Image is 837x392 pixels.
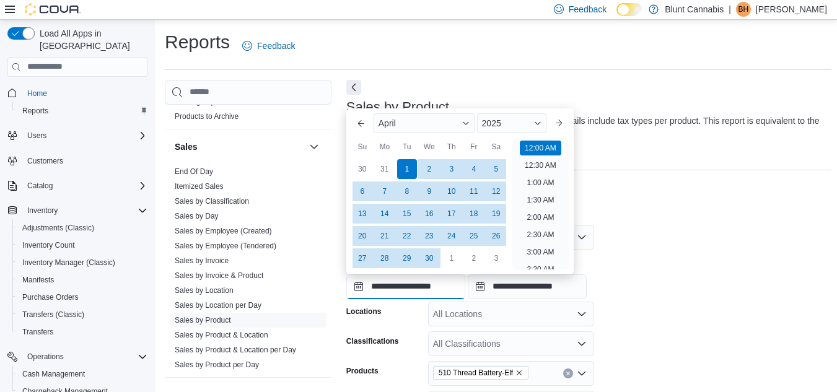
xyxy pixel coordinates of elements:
[22,349,69,364] button: Operations
[17,220,99,235] a: Adjustments (Classic)
[22,292,79,302] span: Purchase Orders
[442,204,462,224] div: day-17
[563,368,573,378] button: Clear input
[175,241,276,251] span: Sales by Employee (Tendered)
[468,274,587,299] input: Press the down key to open a popover containing a calendar.
[175,141,198,153] h3: Sales
[35,27,147,52] span: Load All Apps in [GEOGRAPHIC_DATA]
[433,366,528,380] span: 510 Thread Battery-Elf
[17,367,90,381] a: Cash Management
[464,204,484,224] div: day-18
[22,310,84,320] span: Transfers (Classic)
[756,2,827,17] p: [PERSON_NAME]
[397,226,417,246] div: day-22
[307,139,322,154] button: Sales
[175,301,261,310] a: Sales by Location per Day
[22,203,147,218] span: Inventory
[486,159,506,179] div: day-5
[17,324,147,339] span: Transfers
[175,346,296,354] a: Sales by Product & Location per Day
[175,345,296,355] span: Sales by Product & Location per Day
[464,248,484,268] div: day-2
[520,158,561,173] li: 12:30 AM
[522,227,559,242] li: 2:30 AM
[165,164,331,377] div: Sales
[522,175,559,190] li: 1:00 AM
[482,118,501,128] span: 2025
[2,84,152,102] button: Home
[22,128,147,143] span: Users
[351,158,507,269] div: April, 2025
[346,115,825,141] div: View sales totals by product for a specified date range. Details include tax types per product. T...
[175,212,219,220] a: Sales by Day
[12,306,152,323] button: Transfers (Classic)
[27,206,58,216] span: Inventory
[464,159,484,179] div: day-4
[175,167,213,176] span: End Of Day
[17,272,59,287] a: Manifests
[353,248,372,268] div: day-27
[22,223,94,233] span: Adjustments (Classic)
[346,274,465,299] input: Press the down key to enter a popover containing a calendar. Press the escape key to close the po...
[665,2,724,17] p: Blunt Cannabis
[346,336,399,346] label: Classifications
[175,242,276,250] a: Sales by Employee (Tendered)
[175,360,259,369] a: Sales by Product per Day
[27,181,53,191] span: Catalog
[27,131,46,141] span: Users
[17,307,89,322] a: Transfers (Classic)
[175,360,259,370] span: Sales by Product per Day
[22,86,52,101] a: Home
[175,227,272,235] a: Sales by Employee (Created)
[175,226,272,236] span: Sales by Employee (Created)
[375,159,395,179] div: day-31
[25,3,81,15] img: Cova
[442,159,462,179] div: day-3
[17,255,120,270] a: Inventory Manager (Classic)
[549,113,569,133] button: Next month
[12,254,152,271] button: Inventory Manager (Classic)
[17,220,147,235] span: Adjustments (Classic)
[175,331,268,339] a: Sales by Product & Location
[165,30,230,54] h1: Reports
[522,193,559,207] li: 1:30 AM
[175,330,268,340] span: Sales by Product & Location
[17,103,147,118] span: Reports
[22,154,68,168] a: Customers
[22,240,75,250] span: Inventory Count
[442,226,462,246] div: day-24
[175,111,239,121] span: Products to Archive
[175,167,213,176] a: End Of Day
[175,211,219,221] span: Sales by Day
[2,127,152,144] button: Users
[175,97,224,106] a: Catalog Export
[2,177,152,194] button: Catalog
[257,40,295,52] span: Feedback
[486,204,506,224] div: day-19
[375,137,395,157] div: Mo
[486,226,506,246] div: day-26
[374,113,475,133] div: Button. Open the month selector. April is currently selected.
[729,2,731,17] p: |
[27,156,63,166] span: Customers
[2,348,152,365] button: Operations
[419,226,439,246] div: day-23
[353,226,372,246] div: day-20
[577,339,587,349] button: Open list of options
[12,289,152,306] button: Purchase Orders
[520,141,561,155] li: 12:00 AM
[175,256,229,265] a: Sales by Invoice
[464,226,484,246] div: day-25
[12,365,152,383] button: Cash Management
[175,181,224,191] span: Itemized Sales
[419,248,439,268] div: day-30
[175,196,249,206] span: Sales by Classification
[22,275,54,285] span: Manifests
[175,286,234,295] a: Sales by Location
[175,315,231,325] span: Sales by Product
[22,369,85,379] span: Cash Management
[375,226,395,246] div: day-21
[346,80,361,95] button: Next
